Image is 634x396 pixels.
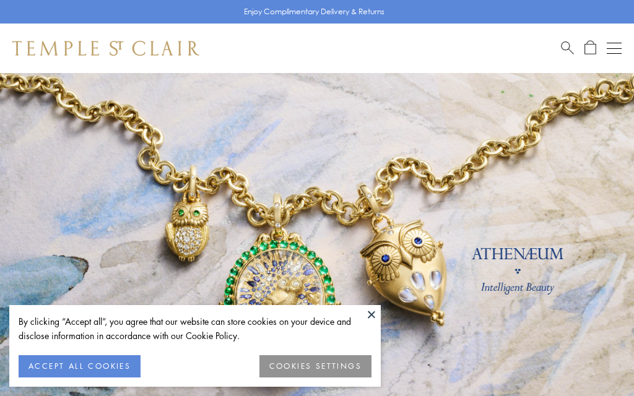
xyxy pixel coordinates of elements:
a: Search [561,40,574,56]
a: Open Shopping Bag [584,40,596,56]
button: COOKIES SETTINGS [259,355,371,377]
button: Open navigation [607,41,622,56]
iframe: Gorgias live chat messenger [572,338,622,384]
img: Temple St. Clair [12,41,199,56]
button: ACCEPT ALL COOKIES [19,355,141,377]
div: By clicking “Accept all”, you agree that our website can store cookies on your device and disclos... [19,314,371,343]
p: Enjoy Complimentary Delivery & Returns [244,6,384,18]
